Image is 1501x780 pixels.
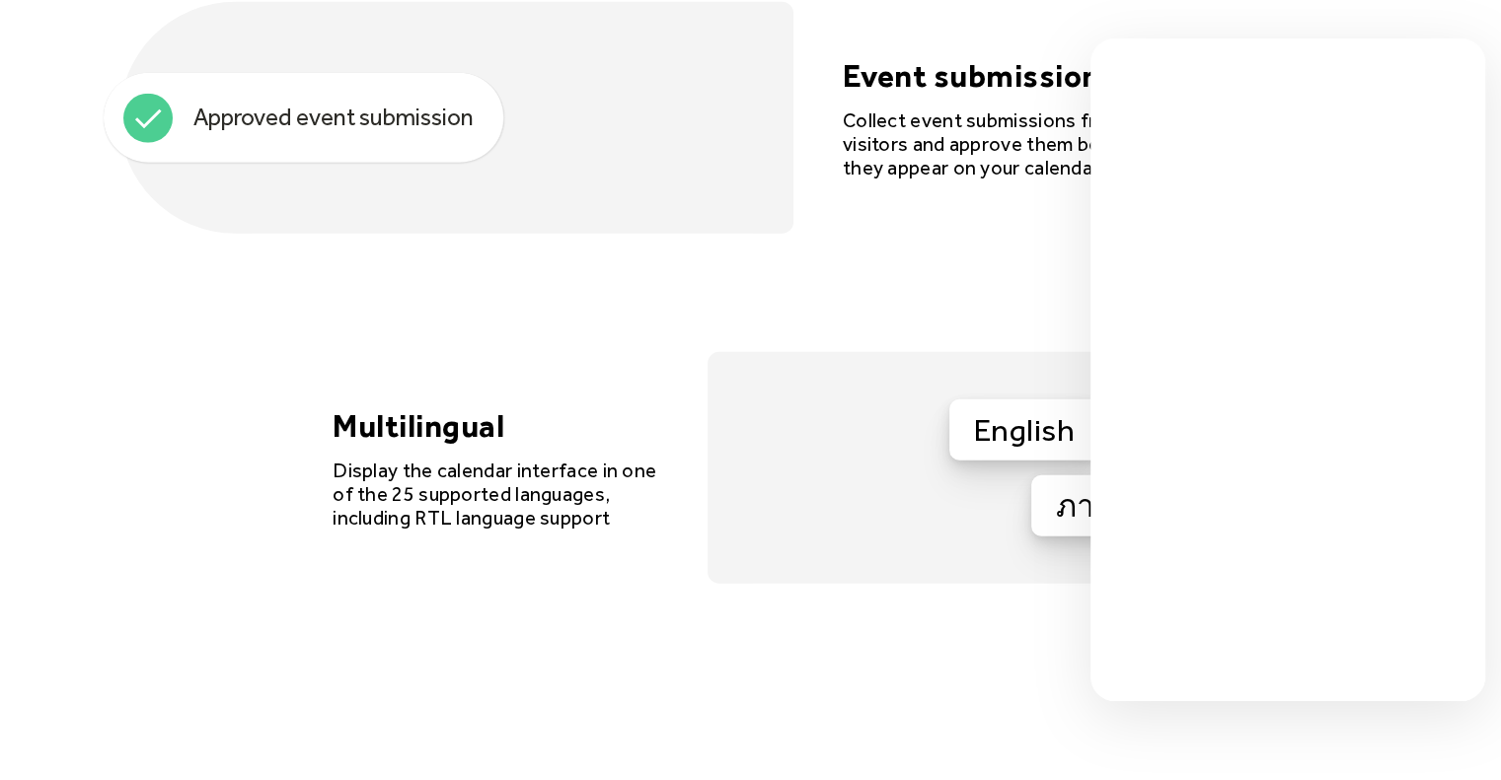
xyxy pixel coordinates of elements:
[333,459,658,530] div: Display the calendar interface in one of the 25 supported languages, including RTL language support
[1056,490,1191,522] div: ภาษาไทย
[843,57,1168,95] h4: Event submissions
[843,108,1168,179] div: Collect event submissions from your visitors and approve them before they appear on your calendar
[333,407,658,445] h4: Multilingual
[974,414,1075,446] div: English
[193,104,475,132] div: Approved event submission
